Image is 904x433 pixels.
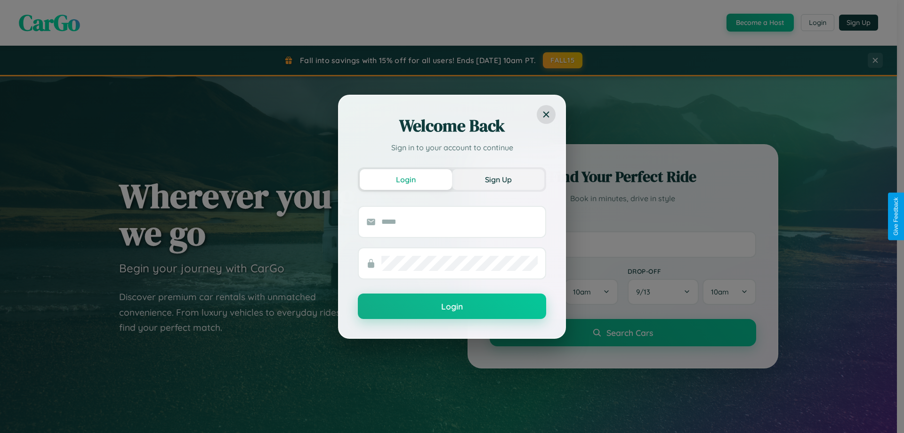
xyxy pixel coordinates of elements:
[358,142,546,153] p: Sign in to your account to continue
[360,169,452,190] button: Login
[452,169,544,190] button: Sign Up
[893,197,899,236] div: Give Feedback
[358,114,546,137] h2: Welcome Back
[358,294,546,319] button: Login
